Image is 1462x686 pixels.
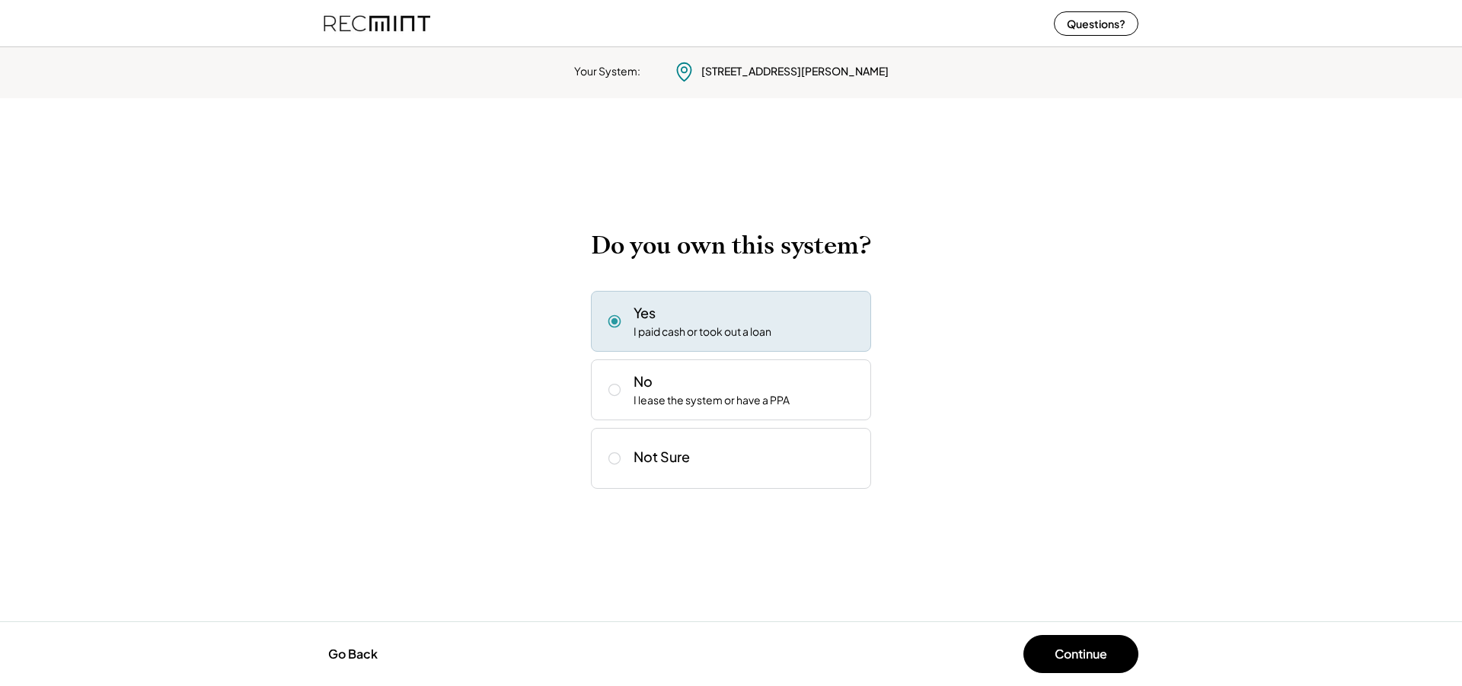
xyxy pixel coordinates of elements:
[634,448,690,465] div: Not Sure
[591,231,871,260] h2: Do you own this system?
[634,393,790,408] div: I lease the system or have a PPA
[1023,635,1138,673] button: Continue
[634,303,656,322] div: Yes
[324,3,430,43] img: recmint-logotype%403x%20%281%29.jpeg
[701,64,889,79] div: [STREET_ADDRESS][PERSON_NAME]
[1054,11,1138,36] button: Questions?
[634,372,653,391] div: No
[574,64,640,79] div: Your System:
[324,637,382,671] button: Go Back
[634,324,771,340] div: I paid cash or took out a loan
